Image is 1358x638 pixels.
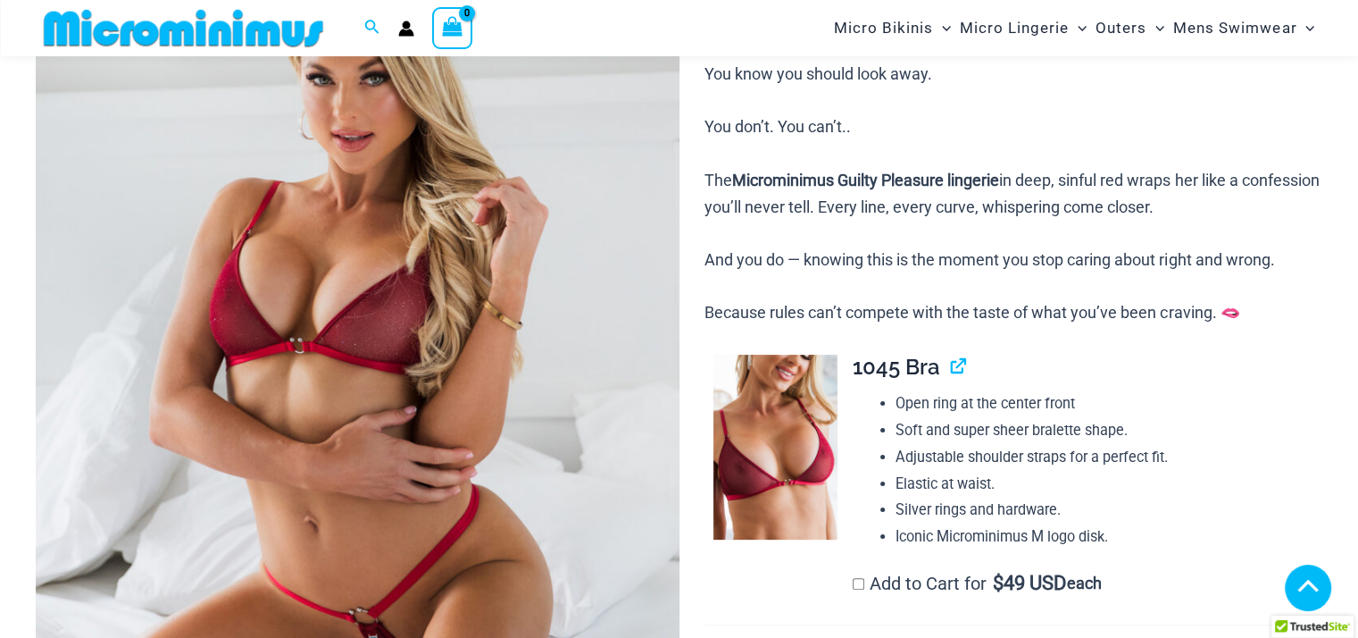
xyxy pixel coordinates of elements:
[896,497,1322,524] li: Silver rings and hardware.
[1146,5,1164,51] span: Menu Toggle
[704,8,1322,326] p: It starts with a glance. You know you should look away. You don’t. You can’t.. The in deep, sinfu...
[713,355,837,540] img: Guilty Pleasures Red 1045 Bra
[853,573,1103,594] label: Add to Cart for
[896,524,1322,550] li: Iconic Microminimus M logo disk.
[829,5,955,51] a: Micro BikinisMenu ToggleMenu Toggle
[992,572,1003,594] span: $
[732,171,999,189] b: Microminimus Guilty Pleasure lingerie
[1069,5,1087,51] span: Menu Toggle
[37,8,330,48] img: MM SHOP LOGO FLAT
[853,354,940,380] span: 1045 Bra
[992,575,1065,592] span: 49 USD
[364,17,380,39] a: Search icon link
[1169,5,1319,51] a: Mens SwimwearMenu ToggleMenu Toggle
[1173,5,1296,51] span: Mens Swimwear
[834,5,933,51] span: Micro Bikinis
[827,3,1322,54] nav: Site Navigation
[1096,5,1146,51] span: Outers
[1067,575,1102,592] span: each
[896,444,1322,471] li: Adjustable shoulder straps for a perfect fit.
[853,578,864,590] input: Add to Cart for$49 USD each
[1091,5,1169,51] a: OutersMenu ToggleMenu Toggle
[398,21,414,37] a: Account icon link
[896,471,1322,498] li: Elastic at waist.
[955,5,1091,51] a: Micro LingerieMenu ToggleMenu Toggle
[896,390,1322,417] li: Open ring at the center front
[432,7,473,48] a: View Shopping Cart, empty
[896,417,1322,444] li: Soft and super sheer bralette shape.
[1296,5,1314,51] span: Menu Toggle
[933,5,951,51] span: Menu Toggle
[960,5,1069,51] span: Micro Lingerie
